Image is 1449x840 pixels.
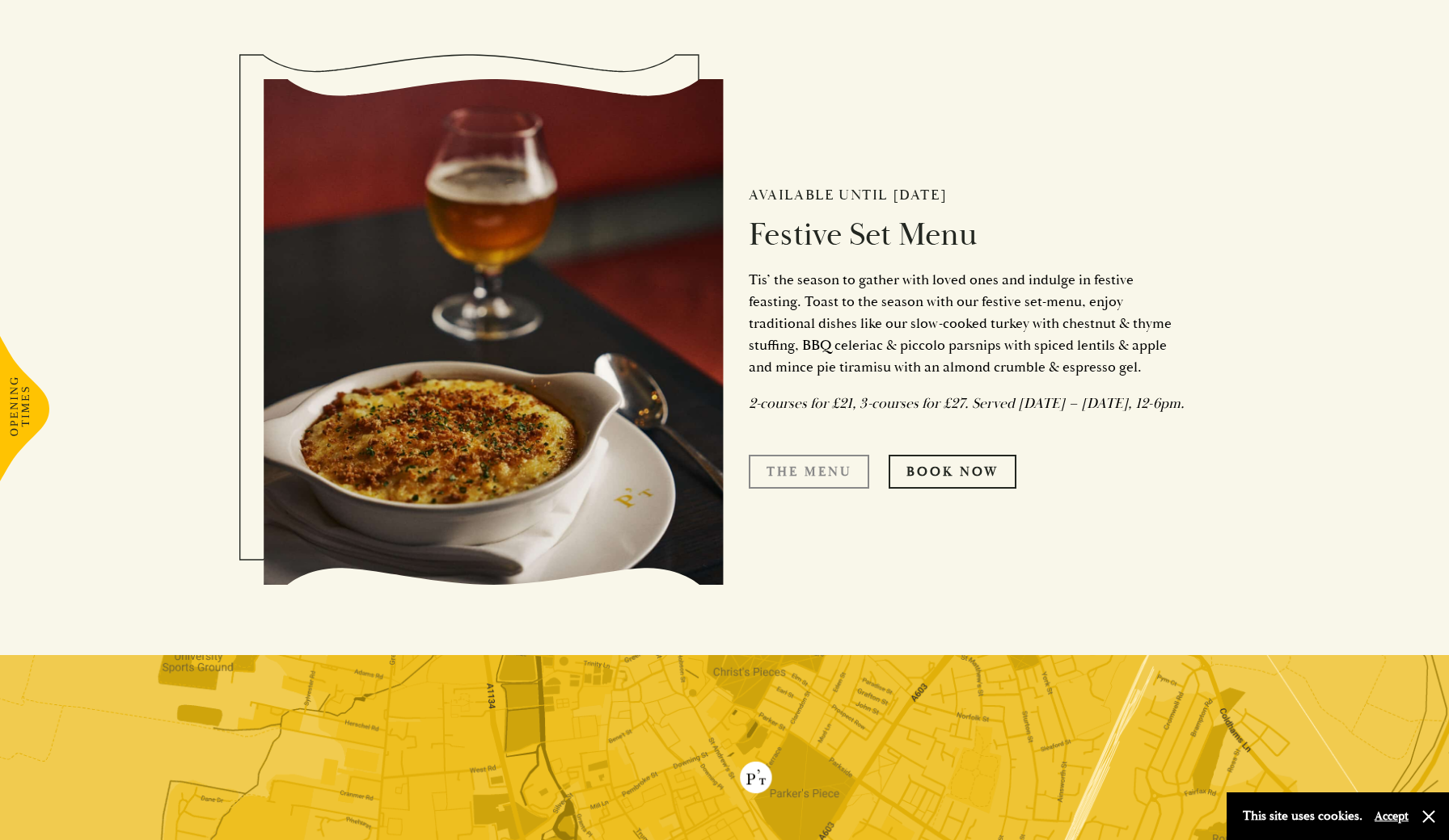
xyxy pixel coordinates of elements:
[1375,808,1409,824] button: Accept
[749,269,1185,378] p: Tis’ the season to gather with loved ones and indulge in festive feasting. Toast to the season wi...
[749,216,1185,254] h2: Festive Set Menu
[749,394,1185,413] em: 2-courses for £21, 3-courses for £27. Served [DATE] – [DATE], 12-6pm.
[749,455,869,489] a: The Menu
[1243,804,1362,828] p: This site uses cookies.
[889,455,1016,489] a: Book Now
[1421,808,1437,825] button: Close and accept
[749,187,1185,204] h2: Available until [DATE]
